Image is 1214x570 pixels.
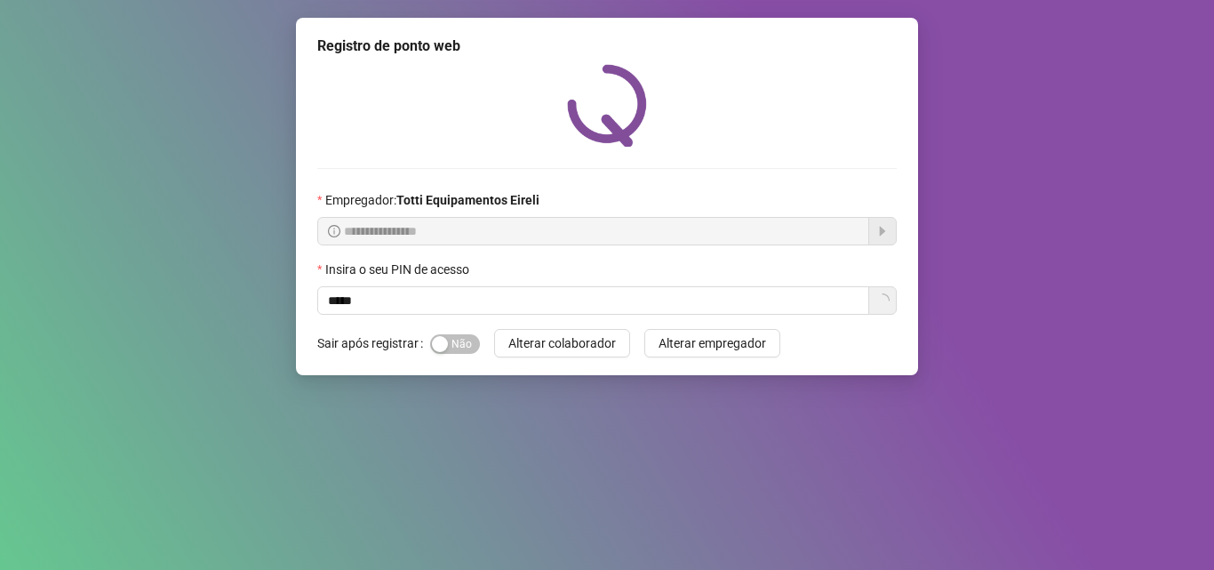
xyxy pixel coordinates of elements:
strong: Totti Equipamentos Eireli [396,193,539,207]
label: Insira o seu PIN de acesso [317,260,481,279]
span: info-circle [328,225,340,237]
button: Alterar colaborador [494,329,630,357]
span: Empregador : [325,190,539,210]
span: Alterar empregador [659,333,766,353]
img: QRPoint [567,64,647,147]
span: Alterar colaborador [508,333,616,353]
label: Sair após registrar [317,329,430,357]
div: Registro de ponto web [317,36,897,57]
button: Alterar empregador [644,329,780,357]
